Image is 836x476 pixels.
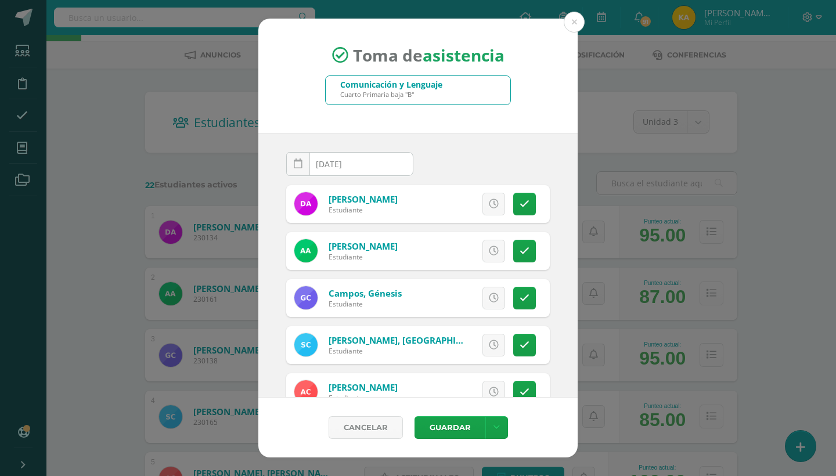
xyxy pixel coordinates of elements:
span: Toma de [353,44,505,66]
div: Estudiante [329,252,398,262]
img: cbd7de54a2c5c90f5d6be6a7a5bf1434.png [294,239,318,262]
a: [PERSON_NAME] [329,240,398,252]
strong: asistencia [423,44,505,66]
button: Close (Esc) [564,12,585,33]
img: ae05ad04c17d570b7ca55abde4312173.png [294,333,318,356]
span: Excusa [427,193,459,215]
img: 11b4236d3274727b900a1cdf416b38b6.png [294,286,318,309]
input: Busca un grado o sección aquí... [326,76,510,104]
a: [PERSON_NAME] [329,193,398,205]
input: Fecha de Inasistencia [287,153,413,175]
div: Estudiante [329,205,398,215]
a: [PERSON_NAME] [329,381,398,393]
span: Excusa [427,240,459,262]
img: fa2f462ba35ff7113c8e92d913caabd4.png [294,192,318,215]
div: Estudiante [329,299,402,309]
img: 949b8e39fad7b96fd12ec63f666f1ee0.png [294,380,318,403]
div: Estudiante [329,393,398,403]
button: Guardar [415,416,485,439]
div: Estudiante [329,346,468,356]
a: Cancelar [329,416,403,439]
a: Campos, Génesis [329,287,402,299]
span: Excusa [427,334,459,356]
span: Excusa [427,287,459,309]
a: [PERSON_NAME], [GEOGRAPHIC_DATA] [329,334,491,346]
div: Comunicación y Lenguaje [340,79,442,90]
div: Cuarto Primaria baja "B" [340,90,442,99]
span: Excusa [427,381,459,403]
